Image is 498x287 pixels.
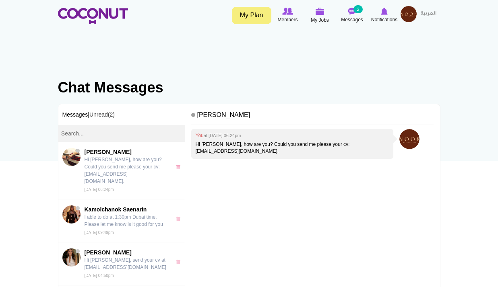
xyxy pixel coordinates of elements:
h3: Messages [58,104,185,125]
p: Hi [PERSON_NAME], send your cv at [EMAIL_ADDRESS][DOMAIN_NAME] [85,256,167,271]
span: Members [277,16,298,24]
span: Kamolchanok Saenarin [85,205,167,213]
small: [DATE] 09:49pm [85,230,114,235]
a: Notifications Notifications [368,6,401,25]
img: Sebastian Munteanu [62,148,81,166]
a: My Jobs My Jobs [304,6,336,25]
h4: [PERSON_NAME] [191,108,434,125]
a: x [176,165,183,169]
img: Kamolchanok Saenarin [62,205,81,223]
a: Messages Messages 2 [336,6,368,25]
a: My Plan [232,7,271,24]
h4: You [195,133,389,138]
img: Messages [348,8,356,15]
p: Hi [PERSON_NAME], how are you? Could you send me please your cv: [EMAIL_ADDRESS][DOMAIN_NAME]. [195,141,389,155]
small: [DATE] 06:24pm [85,187,114,192]
small: at [DATE] 06:24pm [204,133,241,138]
img: My Jobs [316,8,324,15]
a: Browse Members Members [272,6,304,25]
a: x [176,217,183,221]
span: [PERSON_NAME] [85,148,167,156]
img: Home [58,8,128,24]
a: العربية [417,6,440,22]
a: Sebastian Munteanu[PERSON_NAME] Hi [PERSON_NAME], how are you? Could you send me please your cv: ... [58,142,185,199]
input: Search... [58,125,185,142]
a: Kamolchanok SaenarinKamolchanok Saenarin I able to do at 1:30pm Dubai time. Please let me know is... [58,199,185,242]
span: My Jobs [311,16,329,24]
a: Unread(2) [89,111,115,118]
p: I able to do at 1:30pm Dubai time. Please let me know is it good for you [85,213,167,228]
a: x [176,260,183,264]
span: Messages [341,16,363,24]
small: 2 [353,5,362,13]
span: | [88,111,115,118]
span: [PERSON_NAME] [85,248,167,256]
span: Notifications [371,16,397,24]
img: Browse Members [282,8,293,15]
p: Hi [PERSON_NAME], how are you? Could you send me please your cv: [EMAIL_ADDRESS][DOMAIN_NAME]. [85,156,167,185]
a: Lavinia Popa[PERSON_NAME] Hi [PERSON_NAME], send your cv at [EMAIL_ADDRESS][DOMAIN_NAME] [DATE] 0... [58,242,185,285]
h1: Chat Messages [58,80,440,96]
img: Notifications [381,8,388,15]
img: Lavinia Popa [62,248,81,266]
small: [DATE] 04:50pm [85,273,114,278]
